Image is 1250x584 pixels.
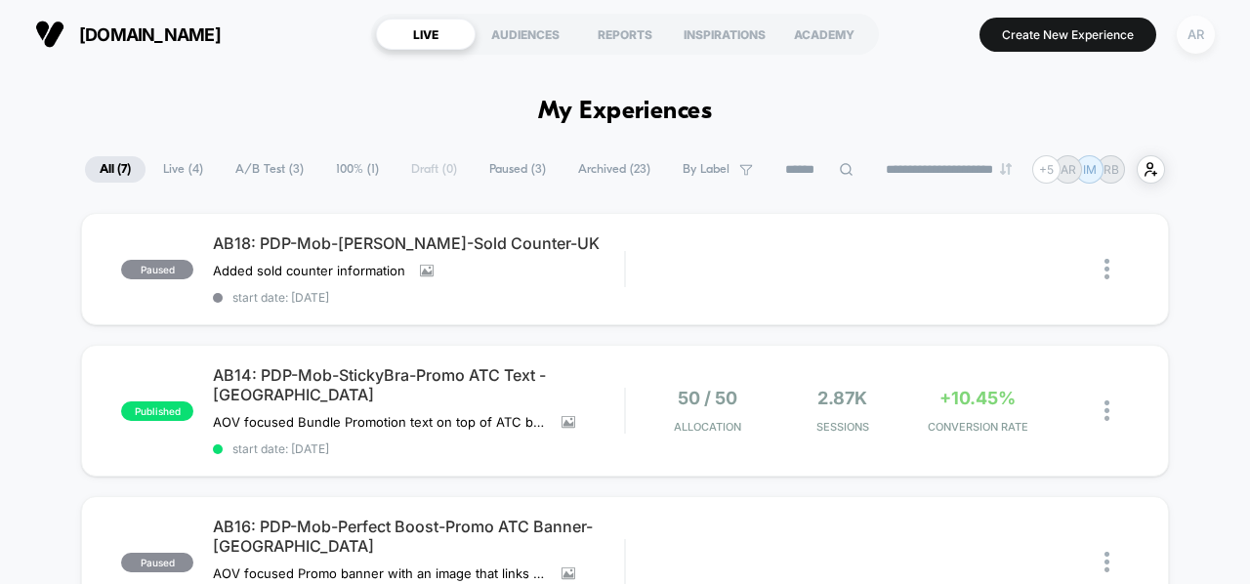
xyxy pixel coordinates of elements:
div: + 5 [1032,155,1061,184]
button: Create New Experience [979,18,1156,52]
span: By Label [683,162,729,177]
span: Allocation [674,420,741,434]
span: Live ( 4 ) [148,156,218,183]
span: AB16: PDP-Mob-Perfect Boost-Promo ATC Banner-[GEOGRAPHIC_DATA] [213,517,624,556]
div: INSPIRATIONS [675,19,774,50]
img: close [1104,552,1109,572]
button: AR [1171,15,1221,55]
span: Paused ( 3 ) [475,156,561,183]
span: published [121,401,193,421]
span: 100% ( 1 ) [321,156,394,183]
img: close [1104,259,1109,279]
div: REPORTS [575,19,675,50]
h1: My Experiences [538,98,713,126]
p: AR [1061,162,1076,177]
span: start date: [DATE] [213,290,624,305]
span: 50 / 50 [678,388,737,408]
p: RB [1104,162,1119,177]
span: AB14: PDP-Mob-StickyBra-Promo ATC Text -[GEOGRAPHIC_DATA] [213,365,624,404]
span: CONVERSION RATE [915,420,1040,434]
span: 2.87k [817,388,867,408]
img: end [1000,163,1012,175]
span: AOV focused Promo banner with an image that links to the Bundles collection page—added above the ... [213,565,547,581]
span: Archived ( 23 ) [563,156,665,183]
span: Sessions [780,420,905,434]
span: [DOMAIN_NAME] [79,24,221,45]
span: paused [121,553,193,572]
div: ACADEMY [774,19,874,50]
p: IM [1083,162,1097,177]
span: AOV focused Bundle Promotion text on top of ATC button that links to the Sticky Bra BundleAdded t... [213,414,547,430]
button: [DOMAIN_NAME] [29,19,227,50]
span: +10.45% [939,388,1016,408]
img: Visually logo [35,20,64,49]
span: A/B Test ( 3 ) [221,156,318,183]
span: paused [121,260,193,279]
img: close [1104,400,1109,421]
div: AUDIENCES [476,19,575,50]
span: start date: [DATE] [213,441,624,456]
div: LIVE [376,19,476,50]
div: AR [1177,16,1215,54]
span: AB18: PDP-Mob-[PERSON_NAME]-Sold Counter-UK [213,233,624,253]
span: All ( 7 ) [85,156,146,183]
span: Added sold counter information [213,263,405,278]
